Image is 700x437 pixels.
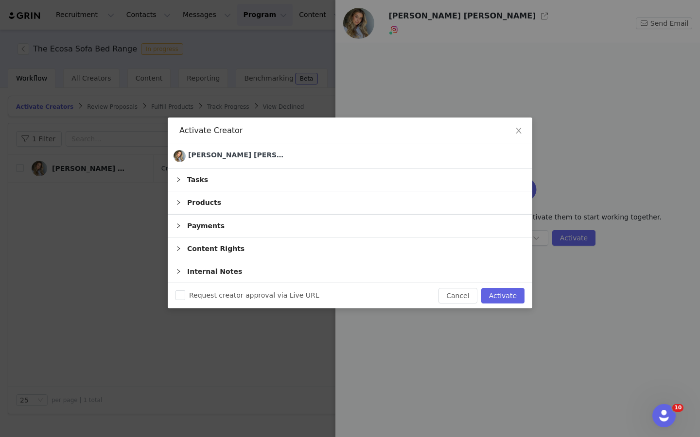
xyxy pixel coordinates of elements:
[175,246,181,252] i: icon: right
[652,404,676,427] iframe: Intercom live chat
[515,127,523,134] i: icon: close
[438,288,477,303] button: Cancel
[174,150,186,162] img: Sarah Jane
[185,291,323,299] span: Request creator approval via Live URL
[179,125,521,136] div: Activate Creator
[175,200,181,205] i: icon: right
[168,215,532,237] div: icon: rightPayments
[175,177,181,183] i: icon: right
[481,288,525,303] button: Activate
[168,191,532,214] div: icon: rightProducts
[175,223,181,229] i: icon: right
[672,404,683,412] span: 10
[505,118,532,145] button: Close
[174,150,285,162] a: [PERSON_NAME] [PERSON_NAME]
[175,269,181,274] i: icon: right
[168,237,532,260] div: icon: rightContent Rights
[168,168,532,191] div: icon: rightTasks
[168,260,532,283] div: icon: rightInternal Notes
[188,150,285,160] div: [PERSON_NAME] [PERSON_NAME]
